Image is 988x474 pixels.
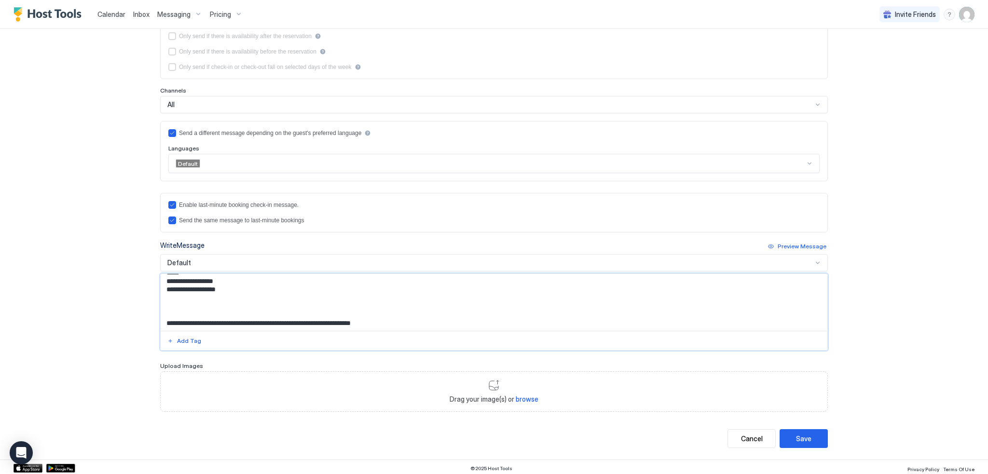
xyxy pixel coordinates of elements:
a: Privacy Policy [907,463,939,474]
button: Save [780,429,828,448]
button: Add Tag [166,335,203,347]
div: Add Tag [177,337,201,345]
a: Host Tools Logo [14,7,86,22]
div: Send a different message depending on the guest's preferred language [179,130,361,136]
div: beforeReservation [168,48,820,55]
span: Default [167,258,191,267]
div: Save [796,433,811,444]
span: Messaging [157,10,191,19]
span: Terms Of Use [943,466,974,472]
button: Preview Message [767,241,828,252]
span: Privacy Policy [907,466,939,472]
div: isLimited [168,63,820,71]
div: Write Message [160,240,205,250]
div: menu [944,9,955,20]
a: App Store [14,464,42,473]
div: Cancel [741,433,763,444]
div: Only send if check-in or check-out fall on selected days of the week [179,64,352,70]
span: Channels [160,87,186,94]
div: Only send if there is availability after the reservation [179,33,312,40]
span: Languages [168,145,199,152]
span: © 2025 Host Tools [470,465,512,472]
span: All [167,100,175,109]
div: User profile [959,7,974,22]
div: Preview Message [778,242,826,251]
a: Google Play Store [46,464,75,473]
div: lastMinuteMessageEnabled [168,201,820,209]
span: Upload Images [160,362,203,369]
span: Pricing [210,10,231,19]
div: Only send if there is availability before the reservation [179,48,316,55]
span: Invite Friends [895,10,936,19]
a: Inbox [133,9,150,19]
div: Send the same message to last-minute bookings [179,217,304,224]
span: browse [516,395,538,403]
span: Drag your image(s) or [450,395,538,404]
button: Cancel [727,429,776,448]
div: afterReservation [168,32,820,40]
span: Inbox [133,10,150,18]
div: Open Intercom Messenger [10,441,33,464]
span: Default [178,160,198,167]
textarea: Input Field [161,274,827,331]
span: Calendar [97,10,125,18]
a: Calendar [97,9,125,19]
div: lastMinuteMessageIsTheSame [168,217,820,224]
a: Terms Of Use [943,463,974,474]
div: Enable last-minute booking check-in message. [179,202,299,208]
div: languagesEnabled [168,129,820,137]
